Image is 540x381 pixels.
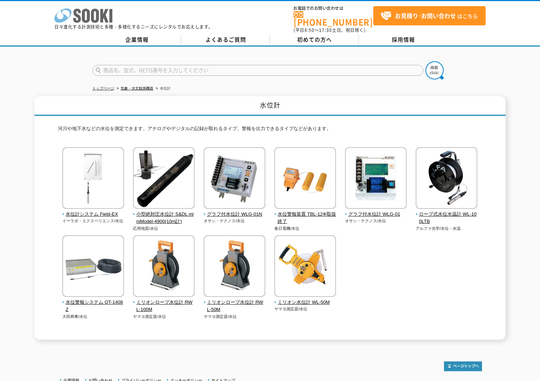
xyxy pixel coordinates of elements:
p: ヤマヨ測定器/水位 [204,314,266,320]
span: 水位警報システム OT-1408Z [62,299,124,314]
span: グラフ付水位計 WLG-01N [204,211,266,218]
img: トップページへ [444,361,482,371]
p: 大田商事/水位 [62,314,124,320]
img: ロープ式水位水温計 WL-100LTB [416,147,477,211]
a: 水位警報装置 TBL-12※取扱終了 [274,204,336,225]
a: ミリオンロープ水位計 RWL-100M [133,292,195,314]
img: 水位計システム Field-EX [62,147,124,211]
img: ミリオンロープ水位計 RWL-50M [204,235,265,299]
a: グラフ付水位計 WLG-01 [345,204,407,218]
span: 小型絶対圧水位計 S&DL miniModel-4900(10m計) [133,211,195,226]
strong: お見積り･お問い合わせ [395,11,456,20]
a: 小型絶対圧水位計 S&DL miniModel-4900(10m計) [133,204,195,225]
p: オサシ・テクノス/水位 [345,218,407,224]
p: イーラボ・エクスペリエンス/水位 [62,218,124,224]
span: 初めての方へ [297,36,332,44]
a: 水位警報システム OT-1408Z [62,292,124,314]
h1: 水位計 [34,96,506,116]
span: 水位警報装置 TBL-12※取扱終了 [274,211,336,226]
p: ヤマヨ測定器/水位 [274,306,336,312]
a: グラフ付水位計 WLG-01N [204,204,266,218]
li: 水位計 [154,85,171,92]
p: 日々進化する計測技術と多種・多様化するニーズにレンタルでお応えします。 [54,25,213,29]
span: 水位計システム Field-EX [62,211,124,218]
p: 応用地質/水位 [133,225,195,232]
img: 小型絶対圧水位計 S&DL miniModel-4900(10m計) [133,147,195,211]
p: アルファ光学/水位・水温 [416,225,478,232]
a: ロープ式水位水温計 WL-100LTB [416,204,478,225]
a: ミリオン水位計 WL-50M [274,292,336,306]
a: 採用情報 [359,34,448,45]
a: 気象・水文観測機器 [121,86,153,90]
img: ミリオンロープ水位計 RWL-100M [133,235,195,299]
a: トップページ [92,86,114,90]
img: 水位警報装置 TBL-12※取扱終了 [274,147,336,211]
p: 春日電機/水位 [274,225,336,232]
span: 8:50 [304,27,315,33]
a: よくあるご質問 [181,34,270,45]
img: btn_search.png [425,61,444,79]
img: グラフ付水位計 WLG-01 [345,147,407,211]
span: ロープ式水位水温計 WL-100LTB [416,211,478,226]
a: 水位計システム Field-EX [62,204,124,218]
span: 17:30 [319,27,332,33]
img: グラフ付水位計 WLG-01N [204,147,265,211]
a: 初めての方へ [270,34,359,45]
span: ミリオンロープ水位計 RWL-50M [204,299,266,314]
span: はこちら [381,11,478,21]
span: ミリオン水位計 WL-50M [274,299,336,306]
p: 河川や地下水などの水位を測定できます。アナログやデジタルの記録が取れるタイプ、警報を出力できるタイプなどがあります。 [58,125,482,136]
span: グラフ付水位計 WLG-01 [345,211,407,218]
a: お見積り･お問い合わせはこちら [373,6,486,25]
p: ヤマヨ測定器/水位 [133,314,195,320]
span: お電話でのお問い合わせは [294,6,373,11]
input: 商品名、型式、NETIS番号を入力してください [92,65,423,76]
p: オサシ・テクノス/水位 [204,218,266,224]
a: [PHONE_NUMBER] [294,11,373,26]
img: 水位警報システム OT-1408Z [62,235,124,299]
a: 企業情報 [92,34,181,45]
img: ミリオン水位計 WL-50M [274,235,336,299]
a: ミリオンロープ水位計 RWL-50M [204,292,266,314]
span: ミリオンロープ水位計 RWL-100M [133,299,195,314]
span: (平日 ～ 土日、祝日除く) [294,27,365,33]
